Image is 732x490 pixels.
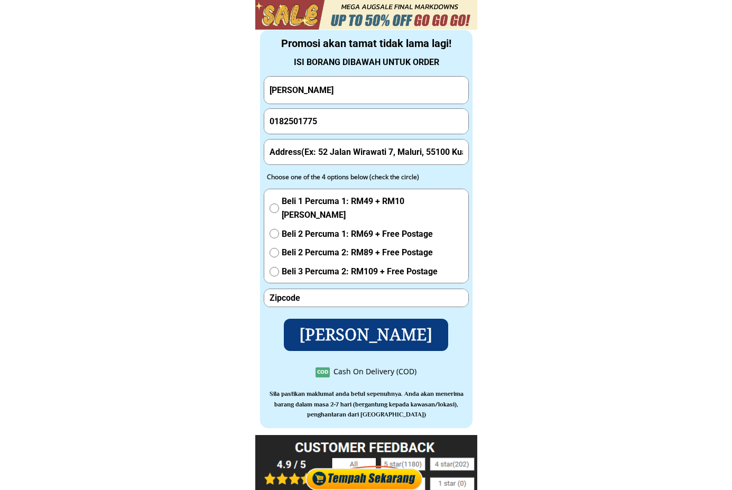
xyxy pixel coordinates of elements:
input: Zipcode [267,289,466,307]
input: Your Full Name/ Nama Penuh [267,77,466,104]
div: ISI BORANG DIBAWAH UNTUK ORDER [261,56,472,69]
div: Choose one of the 4 options below (check the circle) [267,172,446,182]
span: Beli 1 Percuma 1: RM49 + RM10 [PERSON_NAME] [282,195,463,221]
input: Address(Ex: 52 Jalan Wirawati 7, Maluri, 55100 Kuala Lumpur) [267,140,466,164]
p: [PERSON_NAME] [277,317,455,352]
input: Phone Number/ Nombor Telefon [267,109,466,134]
span: Beli 2 Percuma 2: RM89 + Free Postage [282,246,463,260]
span: Beli 3 Percuma 2: RM109 + Free Postage [282,265,463,279]
h3: Sila pastikan maklumat anda betul sepenuhnya. Anda akan menerima barang dalam masa 2-7 hari (berg... [264,389,469,420]
div: Promosi akan tamat tidak lama lagi! [261,35,472,52]
div: Cash On Delivery (COD) [333,366,416,377]
h3: COD [316,367,330,376]
span: Beli 2 Percuma 1: RM69 + Free Postage [282,227,463,241]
